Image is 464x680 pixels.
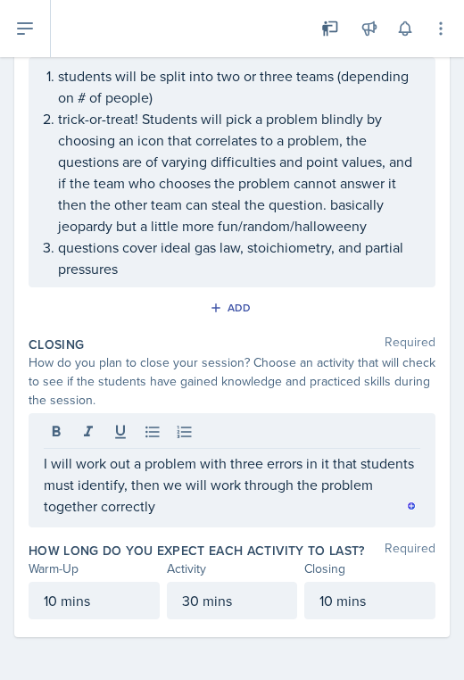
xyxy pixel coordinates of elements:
label: Closing [29,336,84,353]
button: Add [203,294,261,321]
span: Required [385,542,435,560]
div: Closing [304,560,435,578]
div: Activity [167,560,298,578]
p: students will be split into two or three teams (depending on # of people) [58,65,420,108]
p: questions cover ideal gas law, stoichiometry, and partial pressures [58,236,420,279]
div: To enrich screen reader interactions, please activate Accessibility in Grammarly extension settings [44,452,420,517]
p: I will work out a problem with three errors in it that students must identify, then we will work ... [44,452,420,517]
label: How long do you expect each activity to last? [29,542,365,560]
p: 10 mins [44,590,145,611]
div: Warm-Up [29,560,160,578]
p: 30 mins [182,590,283,611]
span: Required [385,336,435,353]
p: trick-or-treat! Students will pick a problem blindly by choosing an icon that correlates to a pro... [58,108,420,236]
div: How do you plan to close your session? Choose an activity that will check to see if the students ... [29,353,435,410]
div: Add [213,301,252,315]
p: 10 mins [319,590,420,611]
